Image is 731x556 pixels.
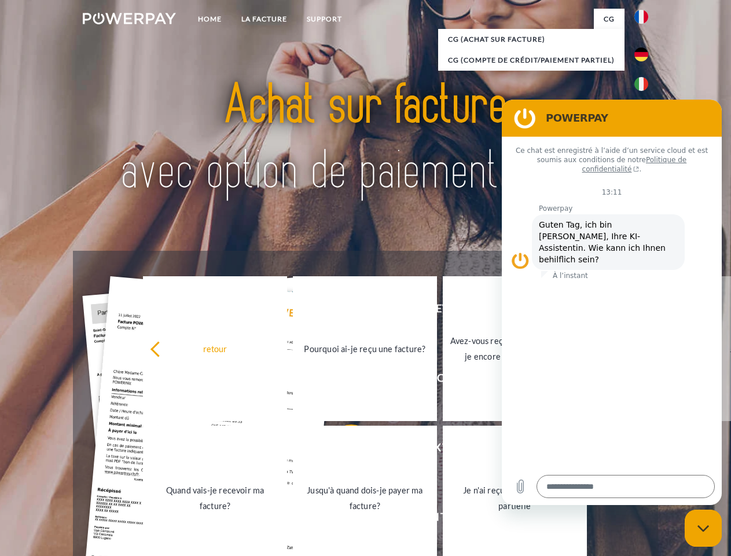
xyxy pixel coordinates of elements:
[297,9,352,30] a: Support
[450,333,580,364] div: Avez-vous reçu mes paiements, ai-je encore un solde ouvert?
[188,9,232,30] a: Home
[634,47,648,61] img: de
[438,29,625,50] a: CG (achat sur facture)
[438,50,625,71] a: CG (Compte de crédit/paiement partiel)
[443,276,587,421] a: Avez-vous reçu mes paiements, ai-je encore un solde ouvert?
[83,13,176,24] img: logo-powerpay-white.svg
[111,56,620,222] img: title-powerpay_fr.svg
[150,482,280,514] div: Quand vais-je recevoir ma facture?
[634,10,648,24] img: fr
[450,482,580,514] div: Je n'ai reçu qu'une livraison partielle
[232,9,297,30] a: LA FACTURE
[594,9,625,30] a: CG
[685,510,722,547] iframe: Bouton de lancement de la fenêtre de messagerie, conversation en cours
[502,100,722,505] iframe: Fenêtre de messagerie
[300,482,430,514] div: Jusqu'à quand dois-je payer ma facture?
[150,341,280,356] div: retour
[300,341,430,356] div: Pourquoi ai-je reçu une facture?
[634,77,648,91] img: it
